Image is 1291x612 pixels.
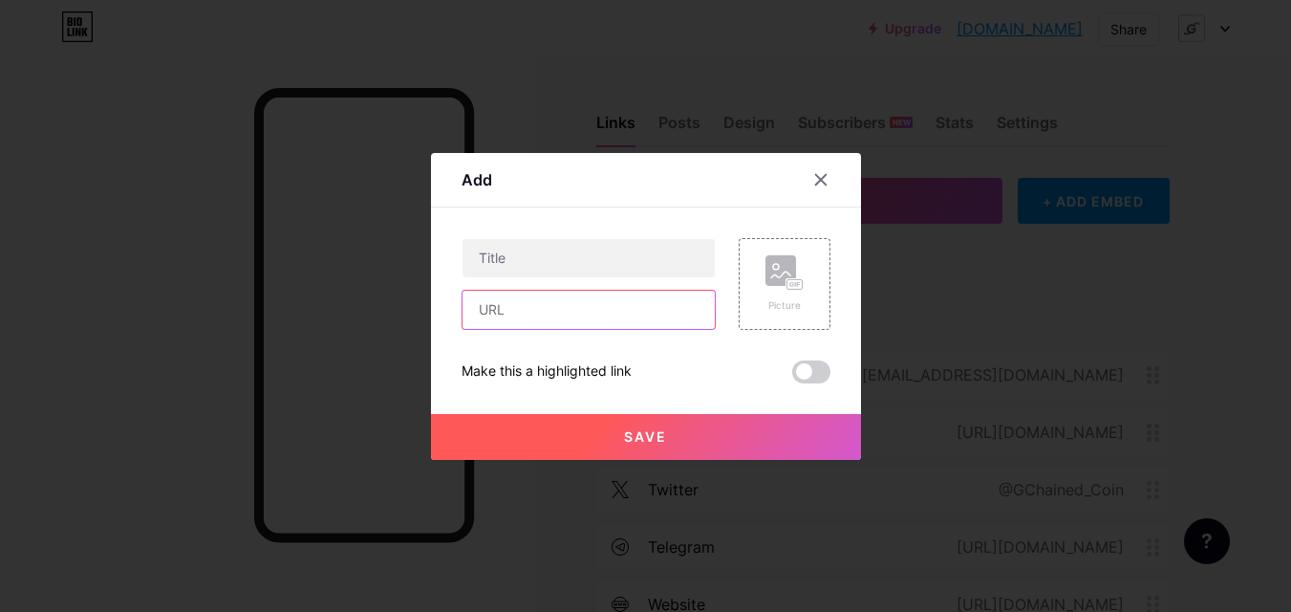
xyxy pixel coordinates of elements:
[463,291,715,329] input: URL
[463,239,715,277] input: Title
[462,361,632,383] div: Make this a highlighted link
[462,168,492,191] div: Add
[765,298,804,313] div: Picture
[431,414,861,460] button: Save
[624,428,667,445] span: Save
